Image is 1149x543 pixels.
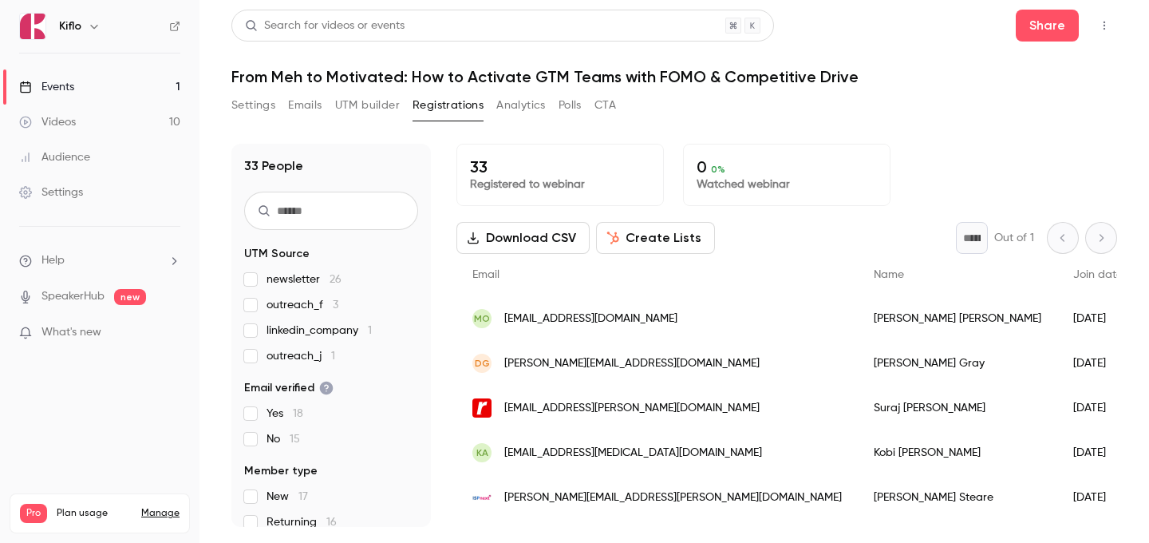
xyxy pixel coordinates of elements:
h1: 33 People [244,157,303,176]
div: Search for videos or events [245,18,405,34]
span: Member type [244,463,318,479]
span: new [114,289,146,305]
span: New [267,489,308,505]
a: Manage [141,507,180,520]
span: Join date [1073,269,1123,280]
button: CTA [594,93,616,118]
span: [EMAIL_ADDRESS][MEDICAL_DATA][DOMAIN_NAME] [504,445,762,462]
span: 17 [298,491,308,502]
span: 0 % [711,164,725,175]
span: Email verified [244,380,334,396]
span: Returning [267,514,337,530]
span: KA [476,446,488,460]
div: Videos [19,114,76,130]
span: 3 [333,299,338,311]
span: UTM Source [244,246,310,262]
h6: Kiflo [59,18,81,34]
div: [PERSON_NAME] Gray [858,341,1057,386]
span: 1 [331,351,335,362]
span: outreach_f [267,297,338,313]
img: rackspace.com [472,398,492,418]
span: Yes [267,406,303,422]
span: Help [41,252,65,269]
span: 15 [290,434,300,445]
span: MO [474,311,490,326]
div: [DATE] [1057,296,1139,341]
span: 26 [330,274,342,285]
div: Audience [19,149,90,165]
span: Email [472,269,499,280]
span: 1 [368,325,372,336]
button: Polls [559,93,582,118]
span: [EMAIL_ADDRESS][DOMAIN_NAME] [504,311,677,327]
div: Kobi [PERSON_NAME] [858,430,1057,475]
iframe: Noticeable Trigger [161,326,180,340]
span: Pro [20,504,47,523]
span: DG [475,356,490,371]
img: ispnext.com [472,488,492,507]
p: 33 [470,157,650,176]
p: Out of 1 [994,230,1034,246]
span: [EMAIL_ADDRESS][PERSON_NAME][DOMAIN_NAME] [504,400,760,417]
p: 0 [697,157,877,176]
span: newsletter [267,271,342,287]
img: Kiflo [20,14,45,39]
div: Events [19,79,74,95]
div: [DATE] [1057,430,1139,475]
div: Suraj [PERSON_NAME] [858,386,1057,430]
div: [DATE] [1057,475,1139,520]
div: [PERSON_NAME] Steare [858,475,1057,520]
h1: From Meh to Motivated: How to Activate GTM Teams with FOMO & Competitive Drive [231,67,1117,86]
button: Settings [231,93,275,118]
span: [PERSON_NAME][EMAIL_ADDRESS][DOMAIN_NAME] [504,355,760,372]
span: No [267,431,300,447]
button: UTM builder [335,93,400,118]
li: help-dropdown-opener [19,252,180,269]
div: Settings [19,184,83,200]
a: SpeakerHub [41,288,105,305]
button: Registrations [413,93,484,118]
button: Download CSV [456,222,590,254]
p: Registered to webinar [470,176,650,192]
button: Create Lists [596,222,715,254]
div: [PERSON_NAME] [PERSON_NAME] [858,296,1057,341]
button: Analytics [496,93,546,118]
span: What's new [41,324,101,341]
p: Watched webinar [697,176,877,192]
span: outreach_j [267,348,335,364]
span: Plan usage [57,507,132,520]
button: Share [1016,10,1079,42]
span: Name [874,269,904,280]
span: 18 [293,408,303,419]
div: [DATE] [1057,386,1139,430]
span: 16 [326,517,337,528]
span: [PERSON_NAME][EMAIL_ADDRESS][PERSON_NAME][DOMAIN_NAME] [504,489,842,506]
div: [DATE] [1057,341,1139,386]
span: linkedin_company [267,323,372,339]
button: Emails [288,93,322,118]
